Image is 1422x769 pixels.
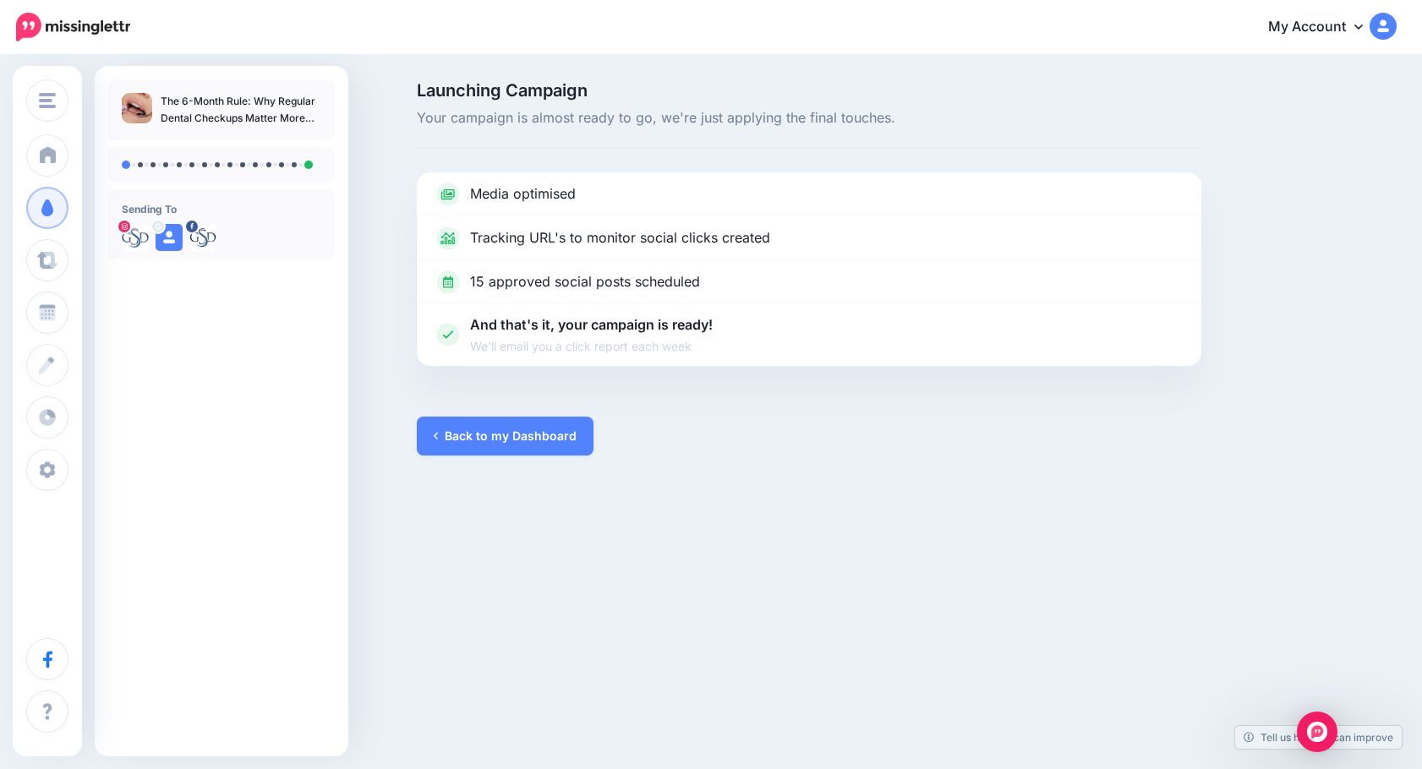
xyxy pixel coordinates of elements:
p: The 6-Month Rule: Why Regular Dental Checkups Matter More Than You Think [161,93,321,127]
span: We'll email you a click report each week [470,336,713,356]
a: Tell us how we can improve [1235,726,1402,749]
a: My Account [1251,7,1397,48]
img: menu.png [39,93,56,108]
p: Tracking URL's to monitor social clicks created [470,227,770,249]
p: 15 approved social posts scheduled [470,271,700,293]
img: Missinglettr [16,13,130,41]
h4: Sending To [122,203,321,215]
p: Media optimised [470,183,576,205]
span: Launching Campaign [417,82,1201,99]
img: user_default_image.png [156,224,183,251]
img: 464952014_1126777462787523_2858803499423632576_n-bsa154647.jpg [189,224,216,251]
img: 466381547_2244570839255541_8431930371667989138_n-bsa154696.jpg [122,224,149,251]
span: Your campaign is almost ready to go, we're just applying the final touches. [417,107,1201,129]
p: And that's it, your campaign is ready! [470,314,713,356]
div: Open Intercom Messenger [1297,712,1337,752]
img: 27d8e1eb8bc0a7996b1ac8ec78354e74_thumb.jpg [122,93,152,123]
a: Back to my Dashboard [417,417,593,455]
